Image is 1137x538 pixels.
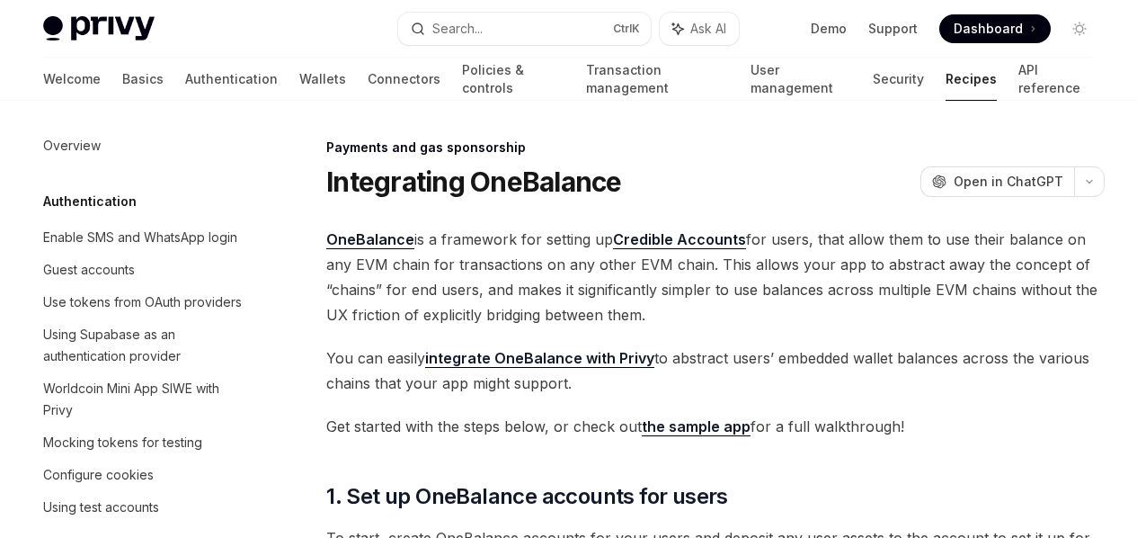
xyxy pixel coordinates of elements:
[920,166,1074,197] button: Open in ChatGPT
[326,227,1105,327] span: is a framework for setting up for users, that allow them to use their balance on any EVM chain fo...
[43,191,137,212] h5: Authentication
[326,345,1105,396] span: You can easily to abstract users’ embedded wallet balances across the various chains that your ap...
[43,291,242,313] div: Use tokens from OAuth providers
[122,58,164,101] a: Basics
[811,20,847,38] a: Demo
[326,482,728,511] span: 1. Set up OneBalance accounts for users
[586,58,728,101] a: Transaction management
[326,166,622,198] h1: Integrating OneBalance
[939,14,1051,43] a: Dashboard
[43,227,237,248] div: Enable SMS and WhatsApp login
[43,58,101,101] a: Welcome
[43,464,154,486] div: Configure cookies
[43,324,248,367] div: Using Supabase as an authentication provider
[398,13,651,45] button: Search...CtrlK
[690,20,726,38] span: Ask AI
[642,417,751,436] a: the sample app
[462,58,564,101] a: Policies & controls
[425,349,654,368] a: integrate OneBalance with Privy
[43,259,135,281] div: Guest accounts
[326,414,1105,439] span: Get started with the steps below, or check out for a full walkthrough!
[29,318,259,372] a: Using Supabase as an authentication provider
[29,426,259,459] a: Mocking tokens for testing
[954,20,1023,38] span: Dashboard
[873,58,924,101] a: Security
[29,372,259,426] a: Worldcoin Mini App SIWE with Privy
[29,254,259,286] a: Guest accounts
[43,378,248,421] div: Worldcoin Mini App SIWE with Privy
[29,286,259,318] a: Use tokens from OAuth providers
[751,58,852,101] a: User management
[1065,14,1094,43] button: Toggle dark mode
[613,230,746,249] a: Credible Accounts
[29,491,259,524] a: Using test accounts
[185,58,278,101] a: Authentication
[29,221,259,254] a: Enable SMS and WhatsApp login
[43,432,202,453] div: Mocking tokens for testing
[368,58,440,101] a: Connectors
[868,20,918,38] a: Support
[43,497,159,518] div: Using test accounts
[660,13,739,45] button: Ask AI
[613,22,640,36] span: Ctrl K
[1018,58,1094,101] a: API reference
[946,58,997,101] a: Recipes
[432,18,483,40] div: Search...
[29,130,259,162] a: Overview
[326,139,1105,157] div: Payments and gas sponsorship
[326,230,414,249] a: OneBalance
[43,135,101,157] div: Overview
[299,58,346,101] a: Wallets
[29,459,259,491] a: Configure cookies
[954,173,1063,191] span: Open in ChatGPT
[43,16,155,41] img: light logo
